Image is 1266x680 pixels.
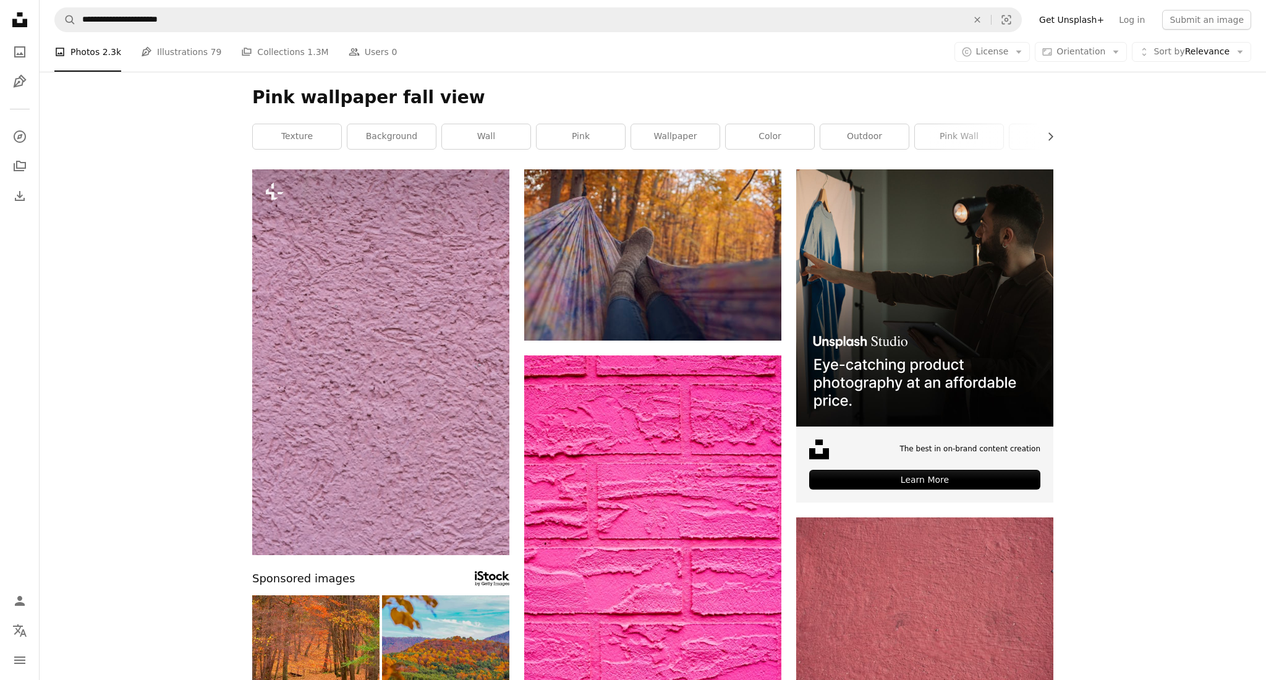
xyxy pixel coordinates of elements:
[141,32,221,72] a: Illustrations 79
[1153,46,1230,58] span: Relevance
[992,8,1021,32] button: Visual search
[7,154,32,179] a: Collections
[1056,46,1105,56] span: Orientation
[7,589,32,613] a: Log in / Sign up
[524,249,781,260] a: person lying wearing gray socks lying in multicolored hammock
[1132,42,1251,62] button: Sort byRelevance
[7,184,32,208] a: Download History
[211,45,222,59] span: 79
[442,124,530,149] a: wall
[54,7,1022,32] form: Find visuals sitewide
[796,169,1053,427] img: file-1715714098234-25b8b4e9d8faimage
[252,570,355,588] span: Sponsored images
[253,124,341,149] a: texture
[1111,10,1152,30] a: Log in
[252,169,509,555] img: a close up of a pink stucco wall
[7,124,32,149] a: Explore
[7,7,32,35] a: Home — Unsplash
[524,169,781,341] img: person lying wearing gray socks lying in multicolored hammock
[1153,46,1184,56] span: Sort by
[899,444,1040,454] span: The best in on-brand content creation
[7,40,32,64] a: Photos
[307,45,328,59] span: 1.3M
[391,45,397,59] span: 0
[915,124,1003,149] a: pink wall
[7,618,32,643] button: Language
[241,32,328,72] a: Collections 1.3M
[631,124,720,149] a: wallpaper
[1009,124,1098,149] a: nature
[976,46,1009,56] span: License
[252,356,509,367] a: a close up of a pink stucco wall
[796,169,1053,503] a: The best in on-brand content creationLearn More
[796,597,1053,608] a: red textile on brown wooden table
[252,87,1053,109] h1: Pink wallpaper fall view
[809,470,1040,490] div: Learn More
[1032,10,1111,30] a: Get Unsplash+
[349,32,397,72] a: Users 0
[347,124,436,149] a: background
[55,8,76,32] button: Search Unsplash
[7,648,32,673] button: Menu
[1162,10,1251,30] button: Submit an image
[537,124,625,149] a: pink
[809,440,829,459] img: file-1631678316303-ed18b8b5cb9cimage
[726,124,814,149] a: color
[1039,124,1053,149] button: scroll list to the right
[524,547,781,558] a: Bright pink brick wall.
[7,69,32,94] a: Illustrations
[954,42,1030,62] button: License
[964,8,991,32] button: Clear
[1035,42,1127,62] button: Orientation
[820,124,909,149] a: outdoor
